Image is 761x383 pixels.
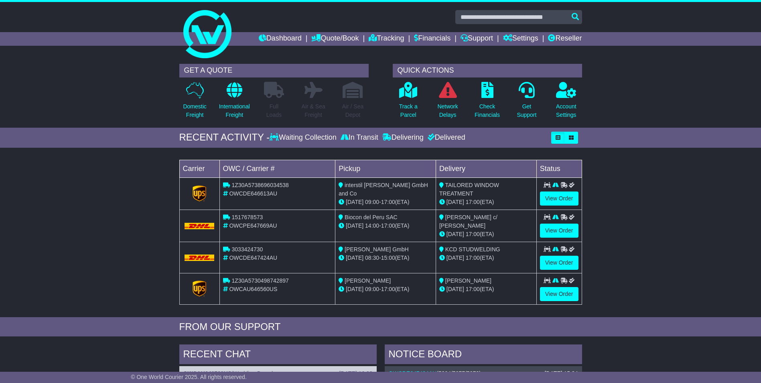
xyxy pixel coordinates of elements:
[556,81,577,124] a: AccountSettings
[439,230,533,238] div: (ETA)
[233,370,272,377] span: Wedding Dress
[446,199,464,205] span: [DATE]
[185,223,215,229] img: DHL.png
[548,32,582,46] a: Reseller
[131,374,247,380] span: © One World Courier 2025. All rights reserved.
[259,32,302,46] a: Dashboard
[540,287,578,301] a: View Order
[446,231,464,237] span: [DATE]
[231,277,288,284] span: 1Z30A5730498742897
[445,246,500,253] span: KCD STUDWELDING
[540,224,578,238] a: View Order
[536,160,582,177] td: Status
[302,102,325,119] p: Air & Sea Freight
[461,32,493,46] a: Support
[445,277,491,284] span: [PERSON_NAME]
[193,185,206,202] img: GetCarrierServiceLogo
[339,222,432,230] div: - (ETA)
[381,255,395,261] span: 15:00
[229,222,277,229] span: OWCPE647669AU
[264,102,284,119] p: Full Loads
[380,133,426,142] div: Delivering
[399,81,418,124] a: Track aParcel
[229,255,277,261] span: OWCDE647424AU
[346,222,363,229] span: [DATE]
[544,370,578,377] div: [DATE] 15:34
[381,286,395,292] span: 17:00
[439,285,533,293] div: (ETA)
[414,32,451,46] a: Financials
[466,255,480,261] span: 17:00
[231,246,263,253] span: 3033424730
[339,285,432,293] div: - (ETA)
[381,199,395,205] span: 17:00
[193,281,206,297] img: GetCarrierServiceLogo
[339,254,432,262] div: - (ETA)
[426,133,465,142] div: Delivered
[231,214,263,220] span: 1517678573
[436,160,536,177] td: Delivery
[475,102,500,119] p: Check Financials
[466,231,480,237] span: 17:00
[346,199,363,205] span: [DATE]
[345,277,391,284] span: [PERSON_NAME]
[399,102,418,119] p: Track a Parcel
[439,198,533,206] div: (ETA)
[179,160,219,177] td: Carrier
[335,160,436,177] td: Pickup
[437,102,458,119] p: Network Delays
[503,32,538,46] a: Settings
[446,255,464,261] span: [DATE]
[540,256,578,270] a: View Order
[219,160,335,177] td: OWC / Carrier #
[179,132,270,143] div: RECENT ACTIVITY -
[381,222,395,229] span: 17:00
[385,344,582,366] div: NOTICE BOARD
[365,222,379,229] span: 14:00
[229,286,277,292] span: OWCAU646560US
[311,32,359,46] a: Quote/Book
[516,81,537,124] a: GetSupport
[179,344,377,366] div: RECENT CHAT
[219,81,250,124] a: InternationalFreight
[183,370,373,377] div: ( )
[270,133,338,142] div: Waiting Collection
[179,64,369,77] div: GET A QUOTE
[369,32,404,46] a: Tracking
[365,199,379,205] span: 09:00
[179,321,582,333] div: FROM OUR SUPPORT
[231,182,288,188] span: 1Z30A5738696034538
[393,64,582,77] div: QUICK ACTIONS
[345,246,408,253] span: [PERSON_NAME] GmbH
[183,102,206,119] p: Domestic Freight
[345,214,398,220] span: Biocon del Peru SAC
[437,81,458,124] a: NetworkDelays
[339,133,380,142] div: In Transit
[439,182,499,197] span: TAILORED WINDOW TREATMENT
[466,286,480,292] span: 17:00
[339,198,432,206] div: - (ETA)
[439,214,497,229] span: [PERSON_NAME] c/ [PERSON_NAME]
[339,182,428,197] span: interstil [PERSON_NAME] GmbH and Co
[446,286,464,292] span: [DATE]
[466,199,480,205] span: 17:00
[339,370,372,377] div: [DATE] 16:33
[183,81,207,124] a: DomesticFreight
[365,286,379,292] span: 09:00
[474,81,500,124] a: CheckFinancials
[346,255,363,261] span: [DATE]
[438,370,479,377] span: 5204/5277/5278
[365,255,379,261] span: 08:30
[346,286,363,292] span: [DATE]
[389,370,437,377] a: OWCDE647424AU
[219,102,250,119] p: International Freight
[439,254,533,262] div: (ETA)
[342,102,364,119] p: Air / Sea Depot
[185,255,215,261] img: DHL.png
[556,102,576,119] p: Account Settings
[389,370,578,377] div: ( )
[540,191,578,206] a: View Order
[183,370,232,377] a: OWCAU646560US
[517,102,536,119] p: Get Support
[229,190,277,197] span: OWCDE646613AU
